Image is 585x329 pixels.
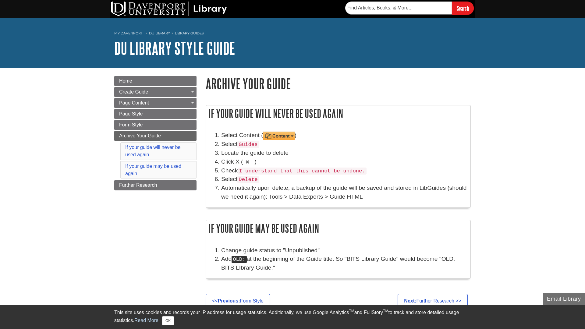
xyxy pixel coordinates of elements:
sup: TM [349,309,354,313]
span: Page Content [119,100,149,105]
kbd: OLD: [232,256,246,263]
span: Further Research [119,182,157,188]
form: Searches DU Library's articles, books, and more [345,2,474,15]
nav: breadcrumb [114,29,471,39]
a: Archive Your Guide [114,131,197,141]
a: Read More [134,318,158,323]
span: Home [119,78,132,83]
a: Create Guide [114,87,197,97]
a: If your guide will never be used again [125,145,180,157]
a: My Davenport [114,31,143,36]
li: Select [221,175,467,184]
code: I understand that this cannot be undone. [238,168,366,175]
li: Click X ( ) [221,157,467,166]
li: Check [221,166,467,175]
a: <<Previous:Form Style [206,294,270,308]
a: Library Guides [175,31,204,35]
li: Change guide status to "Unpublished" [221,246,467,255]
h2: If your guide will never be used again [206,105,470,122]
a: Next:Further Research >> [398,294,468,308]
code: Guides [237,141,259,148]
code: Delete [237,176,259,183]
strong: Next: [404,298,416,303]
span: Archive Your Guide [119,133,161,138]
input: Find Articles, Books, & More... [345,2,452,14]
li: Add at the beginning of the Guide title. So "BITS Library Guide" would become "OLD: BITS LIbrary ... [221,255,467,272]
h2: If your guide may be used again [206,220,470,236]
div: Guide Page Menu [114,76,197,190]
input: Search [452,2,474,15]
li: Select [221,140,467,149]
img: DU Library [111,2,227,16]
li: Select Content ( ) [221,131,467,140]
li: Locate the guide to delete [221,149,467,157]
button: Close [162,316,174,325]
a: DU Library [149,31,170,35]
a: DU Library Style Guide [114,39,235,58]
span: Create Guide [119,89,148,94]
a: If your guide may be used again [125,164,181,176]
a: Home [114,76,197,86]
li: Automatically upon delete, a backup of the guide will be saved and stored in LibGuides (should we... [221,184,467,201]
span: Form Style [119,122,143,127]
sup: TM [383,309,388,313]
a: Page Content [114,98,197,108]
a: Form Style [114,120,197,130]
button: Email Library [543,293,585,305]
div: This site uses cookies and records your IP address for usage statistics. Additionally, we use Goo... [114,309,471,325]
span: Page Style [119,111,143,116]
strong: Previous: [218,298,240,303]
h1: Archive Your Guide [206,76,471,91]
a: Page Style [114,109,197,119]
a: Further Research [114,180,197,190]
